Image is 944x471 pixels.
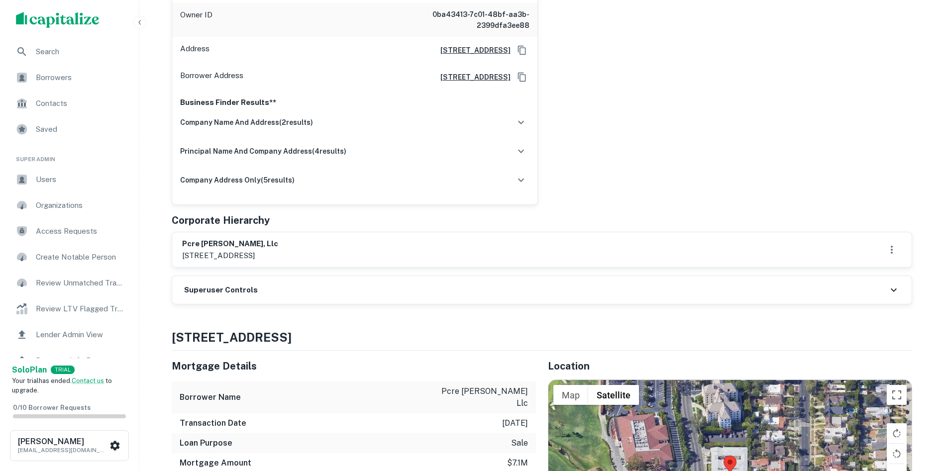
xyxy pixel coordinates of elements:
[36,355,125,367] span: Borrower Info Requests
[72,377,104,384] a: Contact us
[8,193,131,217] a: Organizations
[180,146,346,157] h6: principal name and company address ( 4 results)
[36,174,125,186] span: Users
[180,117,313,128] h6: company name and address ( 2 results)
[36,199,125,211] span: Organizations
[887,385,907,405] button: Toggle fullscreen view
[8,349,131,373] a: Borrower Info Requests
[8,92,131,115] a: Contacts
[438,385,528,409] p: pcre [PERSON_NAME] llc
[182,250,278,262] p: [STREET_ADDRESS]
[8,143,131,168] li: Super Admin
[432,45,511,56] a: [STREET_ADDRESS]
[12,364,47,376] a: SoloPlan
[36,46,125,58] span: Search
[180,96,529,108] p: Business Finder Results**
[511,437,528,449] p: sale
[894,391,944,439] iframe: Chat Widget
[588,385,639,405] button: Show satellite imagery
[184,284,258,296] h6: Superuser Controls
[8,297,131,321] a: Review LTV Flagged Transactions
[180,43,210,58] p: Address
[8,245,131,269] a: Create Notable Person
[18,438,107,446] h6: [PERSON_NAME]
[36,123,125,135] span: Saved
[51,366,75,374] div: TRIAL
[8,271,131,295] a: Review Unmatched Transactions
[172,359,536,374] h5: Mortgage Details
[507,457,528,469] p: $7.1m
[180,437,232,449] h6: Loan Purpose
[887,423,907,443] button: Rotate map clockwise
[36,329,125,341] span: Lender Admin View
[172,213,270,228] h5: Corporate Hierarchy
[36,251,125,263] span: Create Notable Person
[180,417,246,429] h6: Transaction Date
[553,385,588,405] button: Show street map
[180,457,251,469] h6: Mortgage Amount
[8,66,131,90] a: Borrowers
[172,328,912,346] h4: [STREET_ADDRESS]
[16,12,100,28] img: capitalize-logo.png
[502,417,528,429] p: [DATE]
[180,175,295,186] h6: company address only ( 5 results)
[36,72,125,84] span: Borrowers
[13,404,91,411] span: 0 / 10 Borrower Requests
[10,430,129,461] button: [PERSON_NAME][EMAIL_ADDRESS][DOMAIN_NAME]
[180,391,241,403] h6: Borrower Name
[36,97,125,109] span: Contacts
[182,238,278,250] h6: pcre [PERSON_NAME], llc
[8,40,131,64] a: Search
[36,225,125,237] span: Access Requests
[515,70,529,85] button: Copy Address
[515,43,529,58] button: Copy Address
[36,277,125,289] span: Review Unmatched Transactions
[8,168,131,191] a: Users
[8,219,131,243] a: Access Requests
[180,70,243,85] p: Borrower Address
[410,9,529,31] h6: 0ba43413-7c01-48bf-aa3b-2399dfa3ee88
[8,323,131,347] a: Lender Admin View
[180,9,212,31] p: Owner ID
[12,365,47,375] strong: Solo Plan
[887,444,907,464] button: Rotate map counterclockwise
[36,303,125,315] span: Review LTV Flagged Transactions
[8,117,131,141] a: Saved
[548,359,912,374] h5: Location
[12,377,112,394] span: Your trial has ended. to upgrade.
[432,72,511,83] a: [STREET_ADDRESS]
[18,446,107,455] p: [EMAIL_ADDRESS][DOMAIN_NAME]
